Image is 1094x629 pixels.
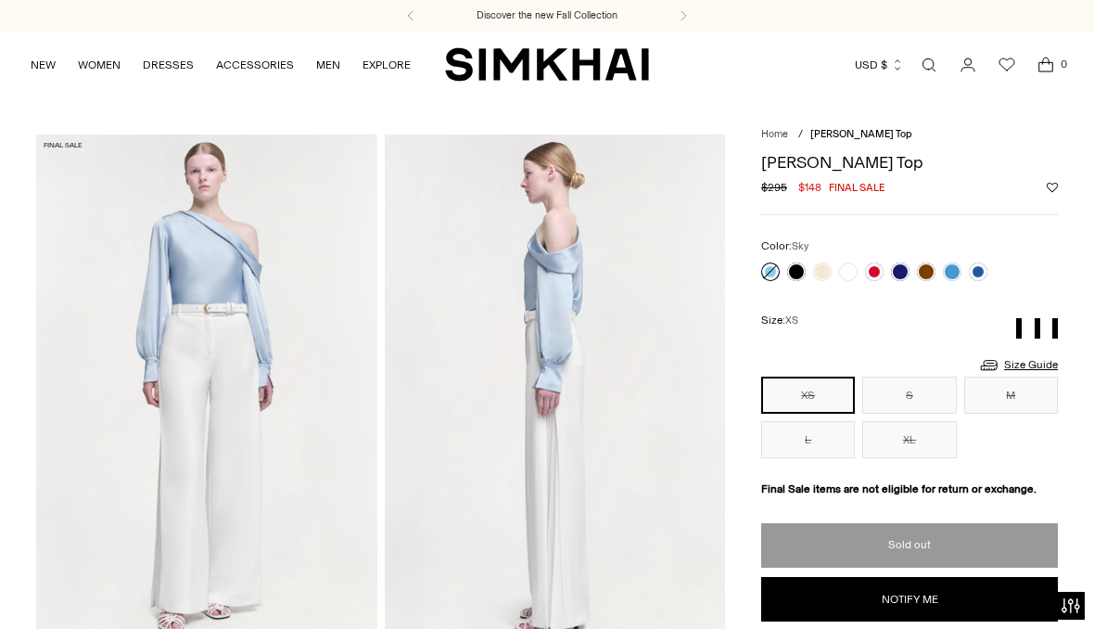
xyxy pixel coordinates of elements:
[810,128,912,140] span: [PERSON_NAME] Top
[761,128,788,140] a: Home
[949,46,986,83] a: Go to the account page
[761,127,1058,143] nav: breadcrumbs
[761,377,855,414] button: XS
[363,45,411,85] a: EXPLORE
[761,179,787,196] s: $295
[1055,56,1072,72] span: 0
[910,46,948,83] a: Open search modal
[1027,46,1064,83] a: Open cart modal
[978,353,1058,377] a: Size Guide
[761,237,808,255] label: Color:
[798,179,821,196] span: $148
[761,421,855,458] button: L
[761,482,1037,495] strong: Final Sale items are not eligible for return or exchange.
[445,46,649,83] a: SIMKHAI
[143,45,194,85] a: DRESSES
[15,558,186,614] iframe: Sign Up via Text for Offers
[798,127,803,143] div: /
[862,421,956,458] button: XL
[1047,182,1058,193] button: Add to Wishlist
[761,154,1058,171] h1: [PERSON_NAME] Top
[862,377,956,414] button: S
[316,45,340,85] a: MEN
[216,45,294,85] a: ACCESSORIES
[964,377,1058,414] button: M
[78,45,121,85] a: WOMEN
[761,577,1058,622] button: Notify me
[477,8,617,23] a: Discover the new Fall Collection
[785,314,798,327] span: XS
[855,45,904,85] button: USD $
[988,46,1025,83] a: Wishlist
[31,45,56,85] a: NEW
[792,240,808,252] span: Sky
[761,312,798,329] label: Size:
